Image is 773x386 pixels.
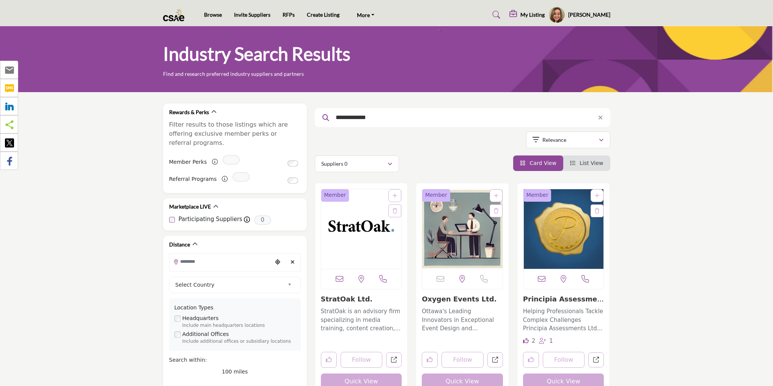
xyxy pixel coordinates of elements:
[520,160,556,166] a: View Card
[568,11,610,19] h5: [PERSON_NAME]
[169,241,190,248] h2: Distance
[169,155,207,169] label: Member Perks
[509,10,545,19] div: My Listing
[182,338,295,345] div: Include additional offices or subsidiary locations
[321,189,402,269] img: StratOak Ltd.
[386,352,402,368] a: Open stratoak-ltd in new tab
[523,295,604,311] a: Principia Assessment...
[254,215,271,225] span: 0
[422,307,503,333] p: Ottawa's Leading Innovators in Exceptional Event Design and Management Solutions. Established in ...
[563,155,610,171] li: List View
[169,173,217,186] label: Referral Programs
[523,189,604,269] img: Principia Assessments Ltd.
[169,108,209,116] h2: Rewards & Perks
[321,295,402,303] h3: StratOak Ltd.
[539,337,553,345] div: Followers
[204,11,222,18] a: Browse
[523,189,604,269] a: Open Listing in new tab
[234,11,270,18] a: Invite Suppliers
[520,11,545,18] h5: My Listing
[170,254,272,269] input: Search Location
[532,337,536,344] span: 2
[526,191,548,199] span: Member
[580,160,603,166] span: List View
[542,136,566,144] p: Relevance
[174,304,295,312] div: Location Types
[513,155,563,171] li: Card View
[523,307,604,333] p: Helping Professionals Tackle Complex Challenges Principia Assessments Ltd. (“Principia”) tackles ...
[595,193,599,199] a: Add To List
[422,305,503,333] a: Ottawa's Leading Innovators in Exceptional Event Design and Management Solutions. Established in ...
[321,305,402,333] a: StratOak is an advisory firm specializing in media training, content creation, and strategic comm...
[543,352,585,368] button: Follow
[324,191,346,199] span: Member
[441,352,484,368] button: Follow
[169,217,175,223] input: Participating Suppliers checkbox
[425,191,447,199] span: Member
[523,352,539,368] button: Like listing
[341,352,383,368] button: Follow
[321,189,402,269] a: Open Listing in new tab
[321,160,347,168] p: Suppliers 0
[523,305,604,333] a: Helping Professionals Tackle Complex Challenges Principia Assessments Ltd. (“Principia”) tackles ...
[307,11,339,18] a: Create Listing
[321,307,402,333] p: StratOak is an advisory firm specializing in media training, content creation, and strategic comm...
[169,203,211,210] h2: Marketplace LIVE
[321,352,337,368] button: Like listing
[529,160,556,166] span: Card View
[526,132,610,148] button: Relevance
[422,352,438,368] button: Like listing
[272,254,283,270] div: Choose your current location
[549,337,553,344] span: 1
[570,160,603,166] a: View List
[588,352,604,368] a: Open principia-assessments-ltd in new tab
[494,193,498,199] a: Add To List
[315,155,399,172] button: Suppliers 0
[163,9,189,21] img: Site Logo
[169,120,301,147] p: Filter results to those listings which are offering exclusive member perks or referral programs.
[321,295,373,303] a: StratOak Ltd.
[485,9,505,21] a: Search
[422,189,503,269] a: Open Listing in new tab
[287,254,299,270] div: Clear search location
[182,314,219,322] label: Headquarters
[182,330,229,338] label: Additional Offices
[393,193,397,199] a: Add To List
[169,356,301,364] div: Search within:
[163,42,350,66] h1: Industry Search Results
[288,177,298,184] input: Switch to Referral Programs
[523,338,529,344] i: Likes
[179,215,242,224] label: Participating Suppliers
[283,11,295,18] a: RFPs
[487,352,503,368] a: Open oxygen-events-ltd in new tab
[422,189,503,269] img: Oxygen Events Ltd.
[163,70,304,78] p: Find and research preferred industry suppliers and partners
[182,322,295,329] div: Include main headquarters locations
[523,295,604,303] h3: Principia Assessments Ltd.
[288,160,298,166] input: Switch to Member Perks
[422,295,496,303] a: Oxygen Events Ltd.
[222,369,248,375] span: 100 miles
[548,6,565,23] button: Show hide supplier dropdown
[422,295,503,303] h3: Oxygen Events Ltd.
[175,280,284,289] span: Select Country
[352,9,380,20] a: More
